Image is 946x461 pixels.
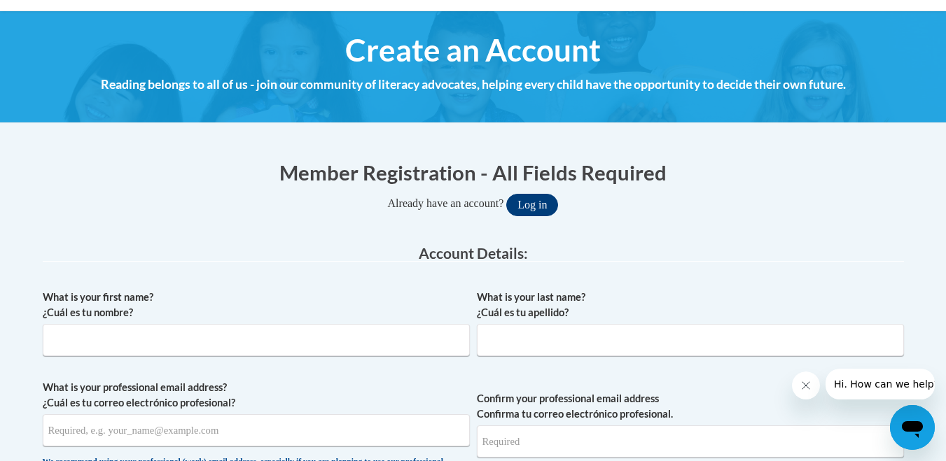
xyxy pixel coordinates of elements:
iframe: Button to launch messaging window [890,405,935,450]
label: What is your professional email address? ¿Cuál es tu correo electrónico profesional? [43,380,470,411]
button: Log in [506,194,558,216]
span: Hi. How can we help? [8,10,113,21]
h1: Member Registration - All Fields Required [43,158,904,187]
label: What is your last name? ¿Cuál es tu apellido? [477,290,904,320]
input: Required [477,425,904,458]
span: Account Details: [419,244,528,262]
span: Already have an account? [388,197,504,209]
input: Metadata input [43,324,470,356]
label: What is your first name? ¿Cuál es tu nombre? [43,290,470,320]
input: Metadata input [477,324,904,356]
iframe: Message from company [826,369,935,399]
span: Create an Account [345,31,601,69]
label: Confirm your professional email address Confirma tu correo electrónico profesional. [477,391,904,422]
h4: Reading belongs to all of us - join our community of literacy advocates, helping every child have... [43,76,904,94]
input: Metadata input [43,414,470,446]
iframe: Close message [792,371,820,399]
